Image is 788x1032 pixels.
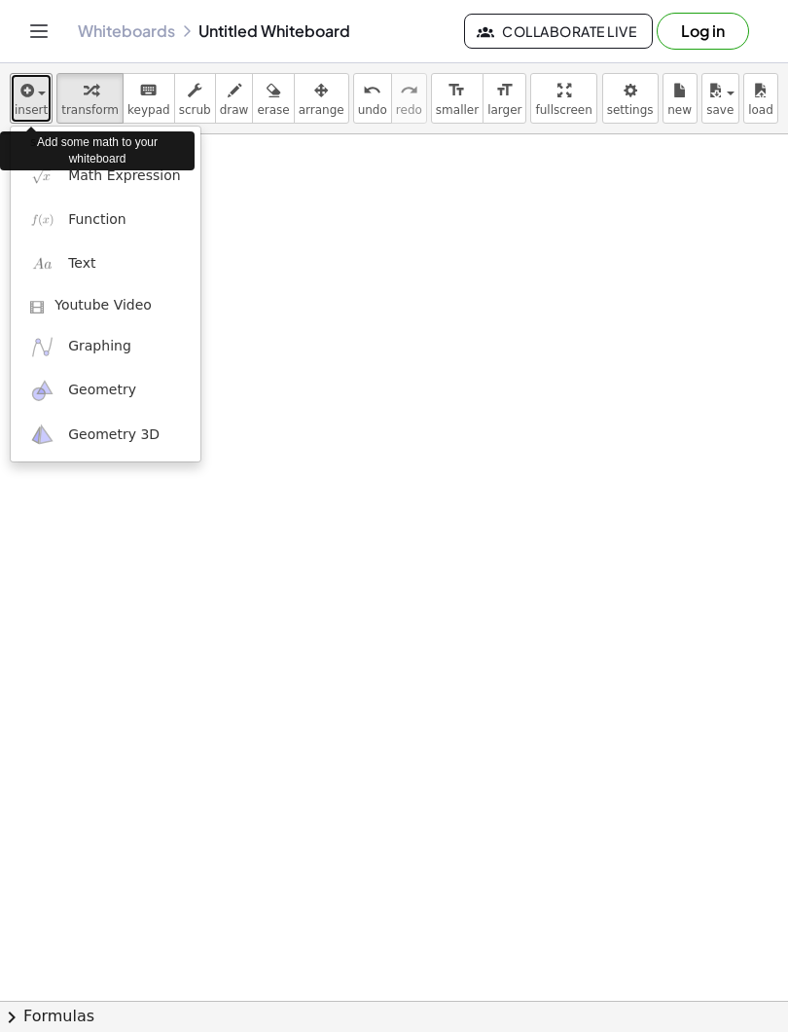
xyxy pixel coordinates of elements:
[30,252,54,276] img: Aa.png
[30,379,54,403] img: ggb-geometry.svg
[68,166,180,186] span: Math Expression
[68,381,136,400] span: Geometry
[11,413,200,457] a: Geometry 3D
[11,198,200,241] a: Function
[68,254,95,274] span: Text
[11,325,200,369] a: Graphing
[30,335,54,359] img: ggb-graphing.svg
[68,425,160,445] span: Geometry 3D
[11,369,200,413] a: Geometry
[11,154,200,198] a: Math Expression
[68,337,131,356] span: Graphing
[11,286,200,325] a: Youtube Video
[30,164,54,188] img: sqrt_x.png
[68,210,126,230] span: Function
[54,296,152,315] span: Youtube Video
[30,207,54,232] img: f_x.png
[30,423,54,447] img: ggb-3d.svg
[11,242,200,286] a: Text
